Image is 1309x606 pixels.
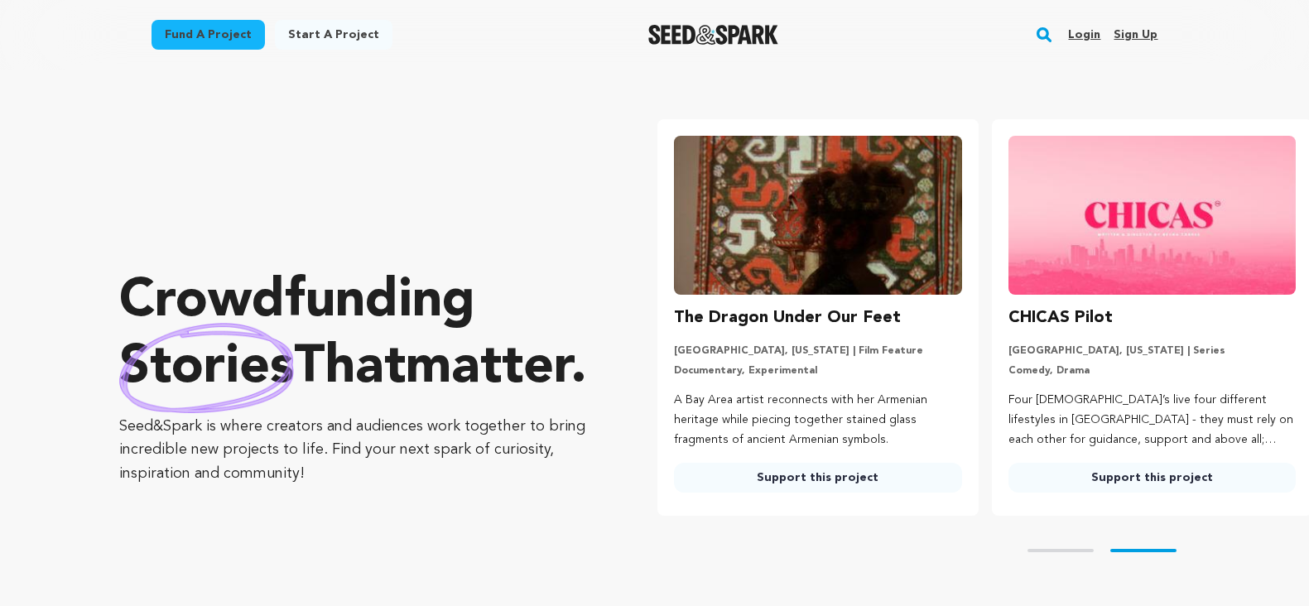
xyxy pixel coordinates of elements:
p: Four [DEMOGRAPHIC_DATA]’s live four different lifestyles in [GEOGRAPHIC_DATA] - they must rely on... [1008,391,1296,450]
p: [GEOGRAPHIC_DATA], [US_STATE] | Series [1008,344,1296,358]
p: A Bay Area artist reconnects with her Armenian heritage while piecing together stained glass frag... [674,391,961,450]
p: Crowdfunding that . [119,269,591,402]
p: Comedy, Drama [1008,364,1296,378]
a: Support this project [674,463,961,493]
a: Login [1068,22,1100,48]
p: [GEOGRAPHIC_DATA], [US_STATE] | Film Feature [674,344,961,358]
span: matter [406,342,570,395]
h3: CHICAS Pilot [1008,305,1113,331]
p: Seed&Spark is where creators and audiences work together to bring incredible new projects to life... [119,415,591,486]
img: The Dragon Under Our Feet image [674,136,961,295]
a: Seed&Spark Homepage [648,25,778,45]
a: Start a project [275,20,392,50]
img: Seed&Spark Logo Dark Mode [648,25,778,45]
a: Sign up [1114,22,1157,48]
p: Documentary, Experimental [674,364,961,378]
a: Support this project [1008,463,1296,493]
a: Fund a project [152,20,265,50]
img: CHICAS Pilot image [1008,136,1296,295]
h3: The Dragon Under Our Feet [674,305,901,331]
img: hand sketched image [119,323,294,413]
